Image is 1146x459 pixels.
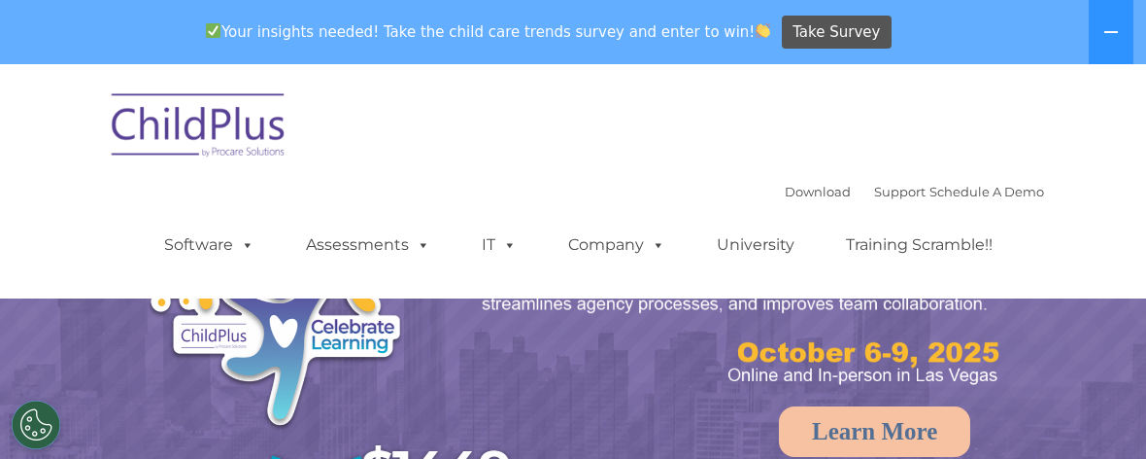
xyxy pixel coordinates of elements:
[697,226,814,265] a: University
[929,184,1044,199] a: Schedule A Demo
[782,16,892,50] a: Take Survey
[462,226,536,265] a: IT
[145,226,274,265] a: Software
[206,23,220,38] img: ✅
[102,80,296,177] img: ChildPlus by Procare Solutions
[197,13,779,51] span: Your insights needed! Take the child care trends survey and enter to win!
[785,184,1044,199] font: |
[874,184,926,199] a: Support
[779,406,970,457] a: Learn More
[826,226,1012,265] a: Training Scramble!!
[12,401,60,449] button: Cookies Settings
[549,226,685,265] a: Company
[286,226,450,265] a: Assessments
[792,16,880,50] span: Take Survey
[756,23,770,38] img: 👏
[785,184,851,199] a: Download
